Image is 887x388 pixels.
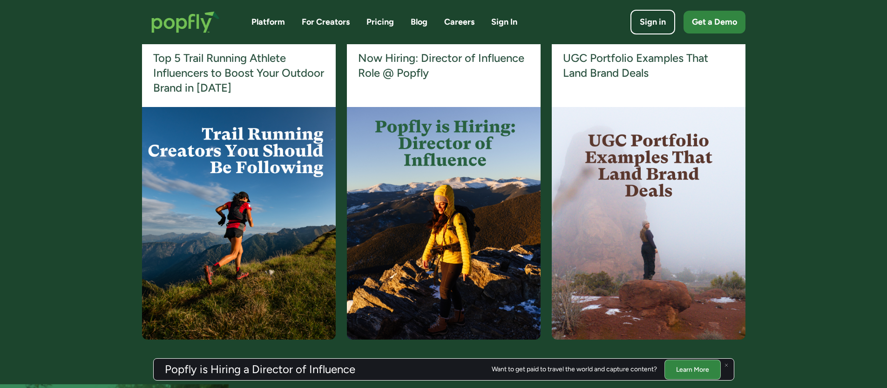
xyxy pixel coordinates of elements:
a: Careers [444,16,474,28]
a: For Creators [302,16,350,28]
a: Blog [411,16,427,28]
div: Sign in [640,16,666,28]
h3: Popfly is Hiring a Director of Influence [165,364,355,375]
a: Learn More [664,359,721,379]
a: Sign In [491,16,517,28]
a: Platform [251,16,285,28]
a: Now Hiring: Director of Influence Role @ Popfly [358,51,529,81]
a: UGC Portfolio Examples That Land Brand Deals [563,51,734,81]
div: Want to get paid to travel the world and capture content? [492,366,657,373]
a: Pricing [366,16,394,28]
a: Sign in [630,10,675,34]
a: home [142,2,229,42]
a: Get a Demo [684,11,745,33]
a: Top 5 Trail Running Athlete Influencers to Boost Your Outdoor Brand in [DATE] [153,51,325,96]
div: Get a Demo [692,16,737,28]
